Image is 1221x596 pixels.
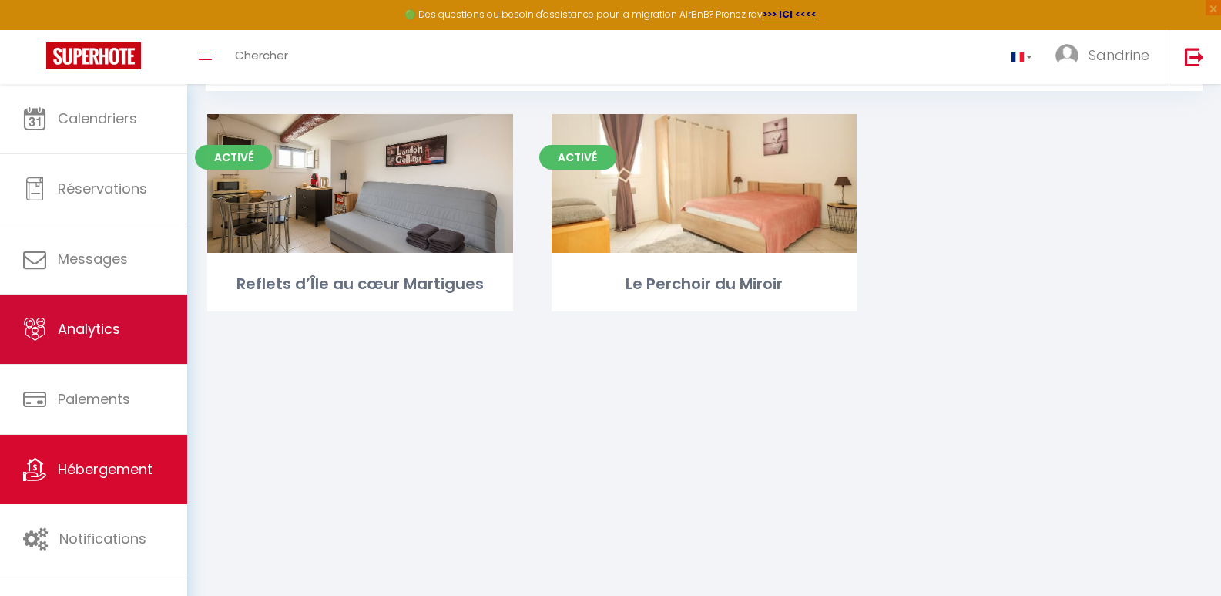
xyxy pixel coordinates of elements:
span: Notifications [59,529,146,548]
img: logout [1185,47,1204,66]
div: Le Perchoir du Miroir [552,272,857,296]
a: Chercher [223,30,300,84]
a: >>> ICI <<<< [763,8,817,21]
span: Hébergement [58,460,153,479]
img: Super Booking [46,42,141,69]
div: Reflets d’Île au cœur Martigues [207,272,513,296]
img: ... [1055,44,1078,67]
span: Activé [539,145,616,170]
span: Sandrine [1089,45,1149,65]
span: Activé [195,145,272,170]
span: Analytics [58,319,120,338]
span: Réservations [58,179,147,198]
span: Messages [58,249,128,268]
span: Chercher [235,47,288,63]
a: ... Sandrine [1044,30,1169,84]
span: Calendriers [58,109,137,128]
span: Paiements [58,389,130,409]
